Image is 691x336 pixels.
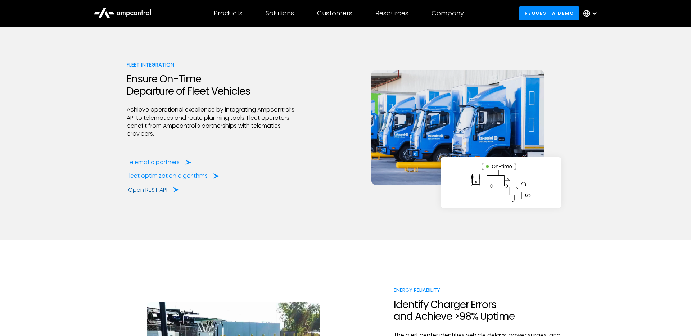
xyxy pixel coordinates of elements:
div: Fleet Integration [127,61,297,69]
div: Customers [317,9,352,17]
div: Resources [375,9,408,17]
div: Open REST API [128,186,167,194]
img: Aeversa's fleet charging service [371,70,544,185]
a: Fleet optimization algorithms [127,172,219,180]
div: Products [214,9,243,17]
div: Energy Reliability [394,286,564,294]
img: Vehicle tracking for EVs and chargers [446,163,556,202]
a: Request a demo [519,6,579,20]
a: Open REST API [128,186,179,194]
div: Solutions [266,9,294,17]
h2: Identify Charger Errors and Achieve >98% Uptime [394,299,564,323]
div: Telematic partners [127,158,180,166]
div: Company [432,9,464,17]
a: Telematic partners [127,158,191,166]
p: Achieve operational excellence by integrating Ampcontrol’s API to telematics and route planning t... [127,106,297,138]
h2: Ensure On-Time Departure of Fleet Vehicles [127,73,297,97]
div: Fleet optimization algorithms [127,172,208,180]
